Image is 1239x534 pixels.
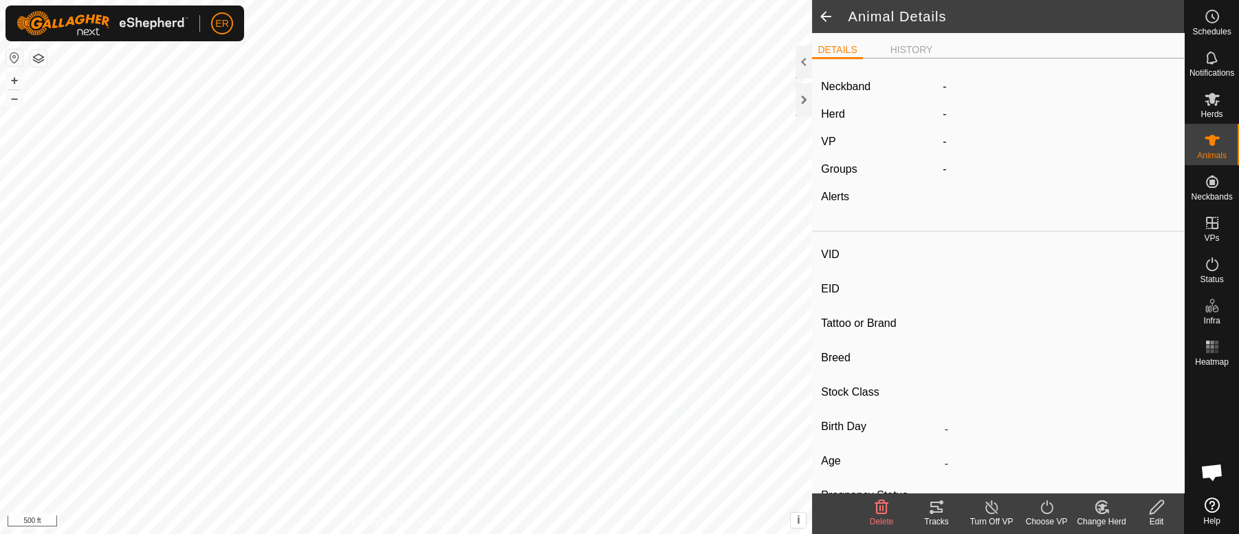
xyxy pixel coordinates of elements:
div: Edit [1129,515,1184,528]
div: - [937,161,1181,178]
label: Neckband [821,78,870,95]
li: HISTORY [885,43,939,57]
label: Groups [821,163,857,175]
label: Age [821,452,939,470]
span: Schedules [1192,28,1231,36]
label: Birth Day [821,418,939,436]
button: + [6,72,23,89]
span: Delete [870,517,894,526]
div: Turn Off VP [964,515,1019,528]
label: - [943,78,946,95]
button: Reset Map [6,50,23,66]
label: EID [821,280,939,298]
span: Infra [1203,317,1220,325]
img: Gallagher Logo [17,11,188,36]
span: Animals [1197,151,1227,160]
label: Pregnancy Status [821,487,939,504]
span: Heatmap [1195,358,1229,366]
div: Change Herd [1074,515,1129,528]
span: Status [1200,275,1223,284]
span: i [797,514,800,526]
span: Herds [1200,110,1222,118]
span: VPs [1204,234,1219,242]
span: Neckbands [1191,193,1232,201]
div: Choose VP [1019,515,1074,528]
label: Tattoo or Brand [821,314,939,332]
label: VID [821,246,939,264]
label: VP [821,136,835,147]
div: Open chat [1192,451,1233,493]
button: – [6,90,23,107]
div: Tracks [909,515,964,528]
label: Breed [821,349,939,367]
button: Map Layers [30,50,47,67]
app-display-virtual-paddock-transition: - [943,136,946,147]
li: DETAILS [812,43,862,59]
span: - [943,108,946,120]
span: Help [1203,517,1220,525]
a: Contact Us [419,516,460,528]
span: Notifications [1189,69,1234,77]
label: Stock Class [821,383,939,401]
button: i [791,513,806,528]
a: Privacy Policy [352,516,404,528]
a: Help [1185,492,1239,531]
label: Alerts [821,191,849,202]
label: Herd [821,108,845,120]
span: ER [215,17,228,31]
h2: Animal Details [848,8,1184,25]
